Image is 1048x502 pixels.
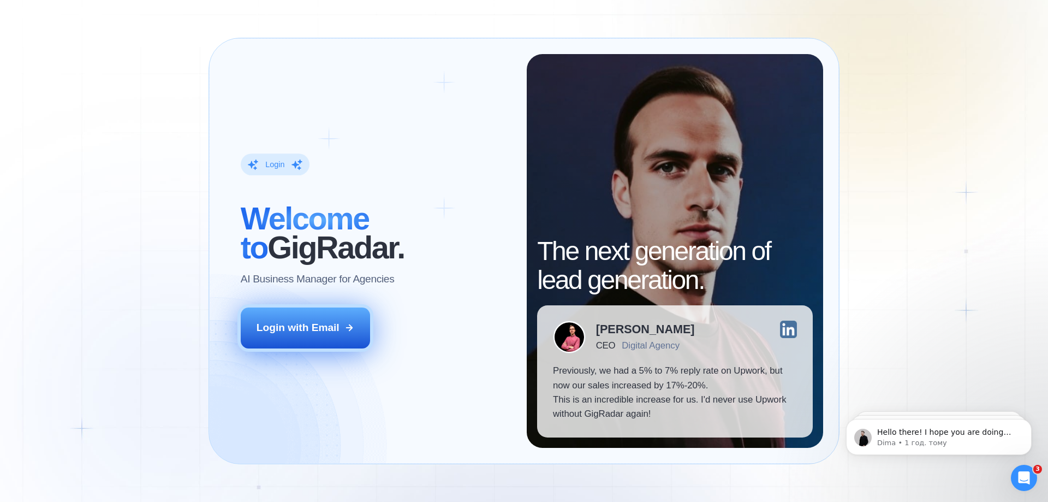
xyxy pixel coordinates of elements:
div: CEO [596,340,615,351]
iframe: Intercom live chat [1011,465,1037,491]
span: Welcome to [241,201,369,265]
div: Digital Agency [622,340,680,351]
div: Login with Email [257,321,340,335]
iframe: Intercom notifications повідомлення [830,396,1048,473]
div: [PERSON_NAME] [596,323,695,335]
p: Previously, we had a 5% to 7% reply rate on Upwork, but now our sales increased by 17%-20%. This ... [553,364,797,422]
button: Login with Email [241,308,371,348]
span: 3 [1033,465,1042,474]
h2: ‍ GigRadar. [241,204,511,262]
h2: The next generation of lead generation. [537,237,813,295]
div: Login [265,160,284,170]
p: AI Business Manager for Agencies [241,272,395,286]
